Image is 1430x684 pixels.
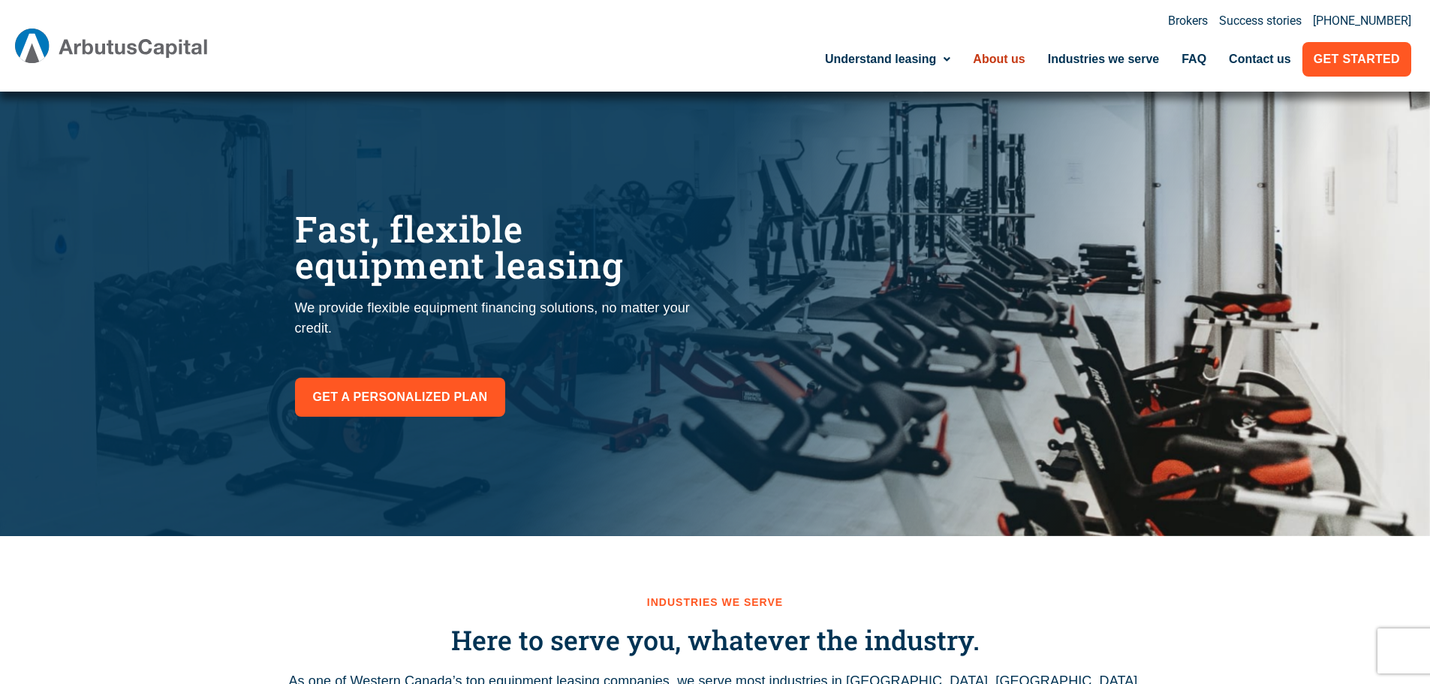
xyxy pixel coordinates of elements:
[814,42,962,77] a: Understand leasing
[1218,42,1302,77] a: Contact us
[962,42,1036,77] a: About us
[295,211,700,283] h1: Fast, flexible equipment leasing​
[313,387,488,408] span: Get a personalized plan
[288,596,1143,609] h2: Industries we serve
[1170,42,1218,77] a: FAQ
[1302,42,1411,77] a: Get Started
[288,624,1143,656] h3: Here to serve you, whatever the industry.
[1313,15,1411,27] a: [PHONE_NUMBER]
[295,298,700,339] p: We provide flexible equipment financing solutions, no matter your credit.
[295,378,506,417] a: Get a personalized plan
[1168,15,1208,27] a: Brokers
[1037,42,1171,77] a: Industries we serve
[1219,15,1302,27] a: Success stories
